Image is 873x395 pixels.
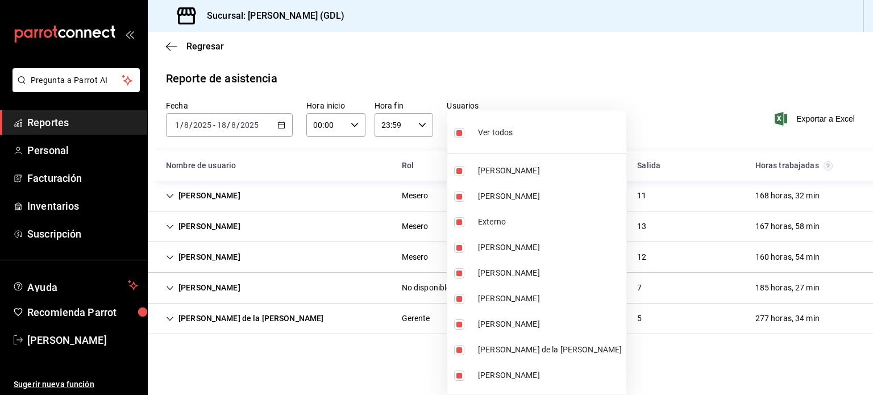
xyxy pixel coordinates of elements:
span: [PERSON_NAME] [478,318,622,330]
span: [PERSON_NAME] [478,190,622,202]
span: [PERSON_NAME] [478,267,622,279]
span: Externo [478,216,622,228]
span: [PERSON_NAME] [478,242,622,253]
span: [PERSON_NAME] [478,293,622,305]
span: [PERSON_NAME] de la [PERSON_NAME] [478,344,622,356]
span: Ver todos [478,127,513,139]
span: [PERSON_NAME] [478,165,622,177]
span: [PERSON_NAME] [478,369,622,381]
